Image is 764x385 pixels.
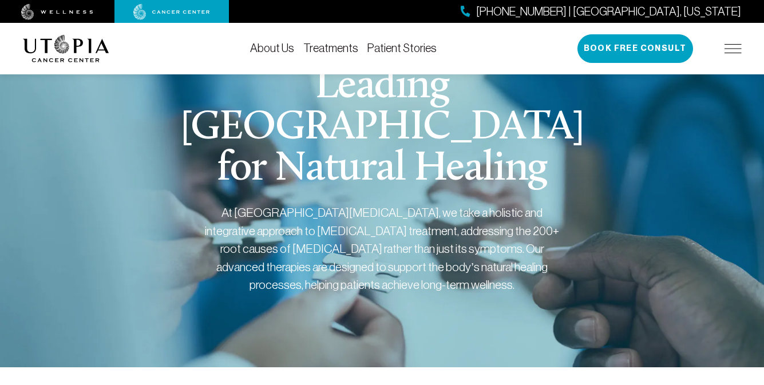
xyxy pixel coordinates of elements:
[133,4,210,20] img: cancer center
[577,34,693,63] button: Book Free Consult
[303,42,358,54] a: Treatments
[476,3,741,20] span: [PHONE_NUMBER] | [GEOGRAPHIC_DATA], [US_STATE]
[461,3,741,20] a: [PHONE_NUMBER] | [GEOGRAPHIC_DATA], [US_STATE]
[23,35,109,62] img: logo
[21,4,93,20] img: wellness
[250,42,294,54] a: About Us
[367,42,437,54] a: Patient Stories
[163,66,601,190] h1: Leading [GEOGRAPHIC_DATA] for Natural Healing
[205,204,560,294] div: At [GEOGRAPHIC_DATA][MEDICAL_DATA], we take a holistic and integrative approach to [MEDICAL_DATA]...
[725,44,742,53] img: icon-hamburger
